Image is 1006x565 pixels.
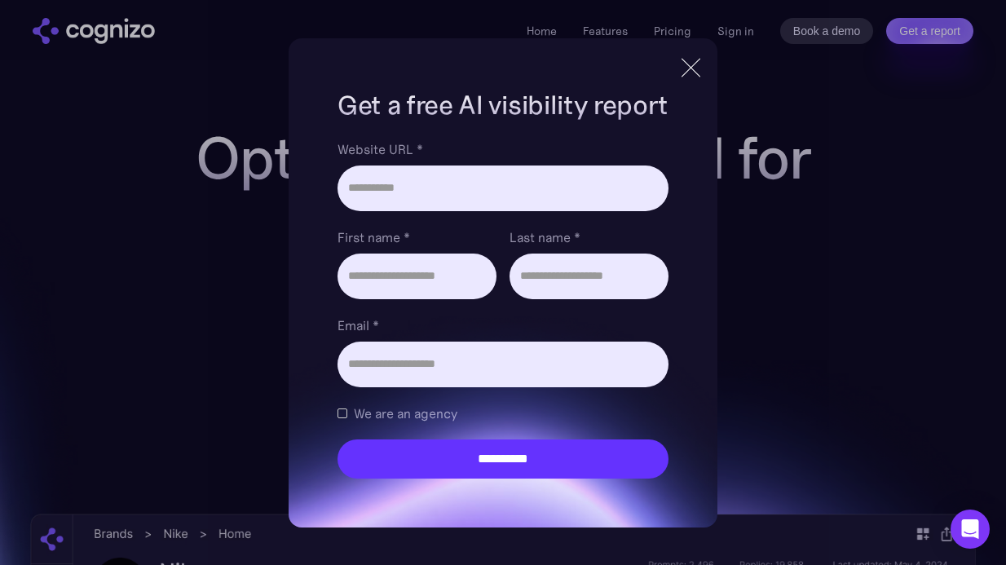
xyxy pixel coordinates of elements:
form: Brand Report Form [338,139,668,479]
span: We are an agency [354,404,457,423]
label: Website URL * [338,139,668,159]
div: Open Intercom Messenger [951,510,990,549]
label: First name * [338,227,496,247]
h1: Get a free AI visibility report [338,87,668,123]
label: Last name * [510,227,668,247]
label: Email * [338,316,668,335]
